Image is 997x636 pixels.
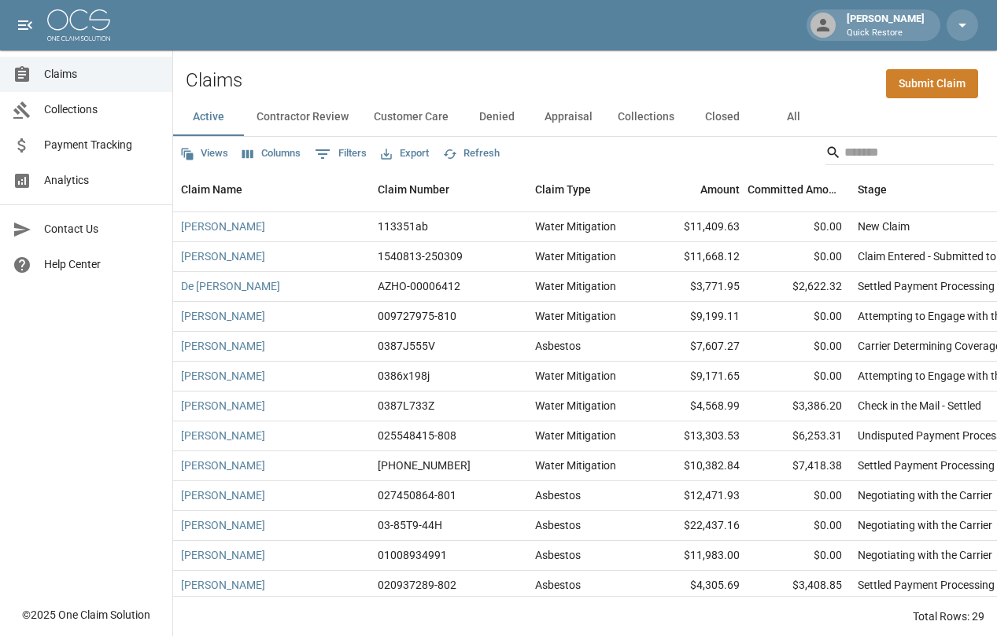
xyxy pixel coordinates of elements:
div: $3,771.95 [645,272,748,302]
div: Water Mitigation [535,308,616,324]
a: De [PERSON_NAME] [181,278,280,294]
div: $11,409.63 [645,212,748,242]
a: [PERSON_NAME] [181,219,265,234]
div: Total Rows: 29 [913,608,984,624]
div: Committed Amount [748,167,850,211]
button: Contractor Review [244,98,361,136]
div: Settled Payment Processing [858,577,995,593]
div: $0.00 [748,362,850,392]
div: $2,622.32 [748,272,850,302]
a: Submit Claim [886,69,978,98]
div: Water Mitigation [535,398,616,414]
a: [PERSON_NAME] [181,368,265,384]
div: $3,386.20 [748,392,850,421]
div: Check in the Mail - Settled [858,398,981,414]
div: dynamic tabs [173,98,997,136]
div: Water Mitigation [535,368,616,384]
div: $7,418.38 [748,451,850,481]
div: Claim Name [181,167,242,211]
span: Collections [44,101,160,118]
div: Amount [645,167,748,211]
div: Negotiating with the Carrier [858,487,992,503]
div: Settled Payment Processing [858,278,995,294]
div: Water Mitigation [535,248,616,264]
span: Contact Us [44,221,160,237]
div: $9,199.11 [645,302,748,332]
button: Appraisal [532,98,605,136]
div: $6,253.31 [748,421,850,451]
div: $13,303.53 [645,421,748,451]
p: Quick Restore [847,27,925,40]
div: 03-85T9-44H [378,517,442,533]
div: $4,305.69 [645,571,748,601]
button: Export [377,142,433,166]
div: $9,171.65 [645,362,748,392]
button: Active [173,98,244,136]
div: [PERSON_NAME] [840,11,931,39]
div: Claim Name [173,167,370,211]
div: New Claim [858,219,910,234]
a: [PERSON_NAME] [181,338,265,354]
div: $0.00 [748,511,850,541]
div: $3,408.85 [748,571,850,601]
div: Claim Type [535,167,591,211]
div: Negotiating with the Carrier [858,547,992,563]
button: Denied [461,98,532,136]
button: Select columns [238,142,305,166]
div: $0.00 [748,481,850,511]
button: Collections [605,98,687,136]
div: Asbestos [535,487,581,503]
div: Committed Amount [748,167,842,211]
div: Water Mitigation [535,428,616,443]
div: 01-009-044479 [378,458,471,473]
div: $22,437.16 [645,511,748,541]
div: Settled Payment Processing [858,458,995,473]
h2: Claims [186,69,242,92]
button: Customer Care [361,98,461,136]
div: Water Mitigation [535,458,616,473]
div: $0.00 [748,242,850,272]
div: 1540813-250309 [378,248,463,264]
a: [PERSON_NAME] [181,517,265,533]
div: 025548415-808 [378,428,456,443]
a: [PERSON_NAME] [181,547,265,563]
span: Help Center [44,256,160,273]
span: Payment Tracking [44,137,160,153]
a: [PERSON_NAME] [181,577,265,593]
button: open drawer [9,9,41,41]
div: $12,471.93 [645,481,748,511]
div: $11,983.00 [645,541,748,571]
div: $0.00 [748,302,850,332]
div: $11,668.12 [645,242,748,272]
div: Water Mitigation [535,278,616,294]
a: [PERSON_NAME] [181,458,265,473]
div: 027450864-801 [378,487,456,503]
a: [PERSON_NAME] [181,248,265,264]
div: $0.00 [748,212,850,242]
a: [PERSON_NAME] [181,308,265,324]
div: 0387L733Z [378,398,434,414]
div: Asbestos [535,517,581,533]
a: [PERSON_NAME] [181,487,265,503]
div: Negotiating with the Carrier [858,517,992,533]
div: 009727975-810 [378,308,456,324]
a: [PERSON_NAME] [181,428,265,443]
div: Asbestos [535,577,581,593]
div: Asbestos [535,338,581,354]
div: Water Mitigation [535,219,616,234]
div: 0387J555V [378,338,435,354]
img: ocs-logo-white-transparent.png [47,9,110,41]
div: 01008934991 [378,547,447,563]
div: Claim Type [527,167,645,211]
div: $4,568.99 [645,392,748,421]
div: Stage [858,167,887,211]
div: Claim Number [370,167,527,211]
button: Closed [687,98,758,136]
div: AZHO-00006412 [378,278,460,294]
div: Amount [700,167,740,211]
button: Views [176,142,232,166]
button: All [758,98,829,136]
a: [PERSON_NAME] [181,398,265,414]
div: 020937289-802 [378,577,456,593]
div: $0.00 [748,541,850,571]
